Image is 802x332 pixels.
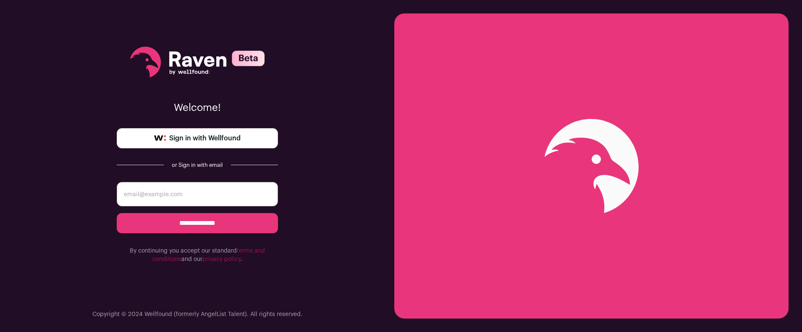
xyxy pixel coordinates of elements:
input: email@example.com [117,182,278,206]
div: or Sign in with email [170,162,224,169]
img: wellfound-symbol-flush-black-fb3c872781a75f747ccb3a119075da62bfe97bd399995f84a933054e44a575c4.png [154,135,166,141]
p: Welcome! [117,101,278,115]
a: privacy policy [202,256,241,262]
p: By continuing you accept our standard and our . [117,247,278,263]
span: Sign in with Wellfound [169,133,241,143]
a: Sign in with Wellfound [117,128,278,148]
a: terms and conditions [152,248,265,262]
p: Copyright © 2024 Wellfound (formerly AngelList Talent). All rights reserved. [92,310,302,319]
